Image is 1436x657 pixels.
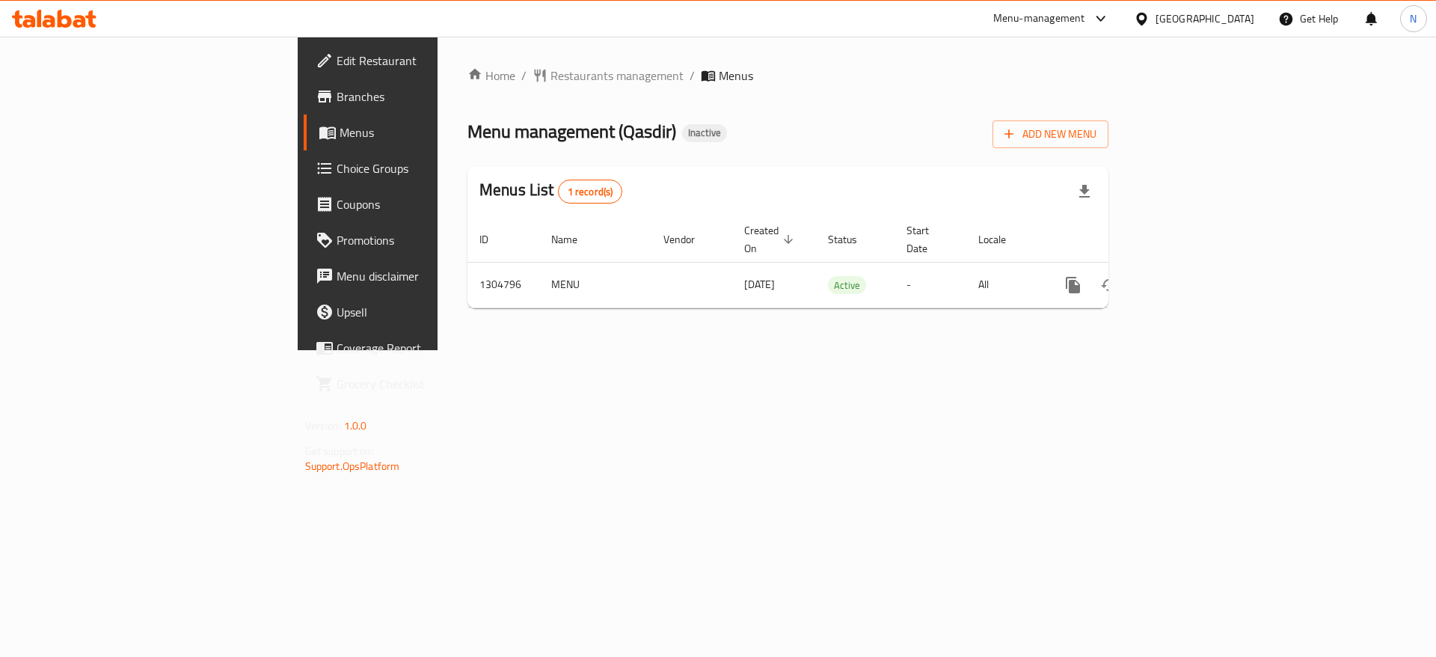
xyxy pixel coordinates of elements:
[340,123,526,141] span: Menus
[1156,10,1254,27] div: [GEOGRAPHIC_DATA]
[304,43,538,79] a: Edit Restaurant
[682,126,727,139] span: Inactive
[304,114,538,150] a: Menus
[828,230,877,248] span: Status
[895,262,966,308] td: -
[304,222,538,258] a: Promotions
[304,294,538,330] a: Upsell
[305,456,400,476] a: Support.OpsPlatform
[663,230,714,248] span: Vendor
[305,441,374,461] span: Get support on:
[337,88,526,106] span: Branches
[558,180,623,204] div: Total records count
[337,303,526,321] span: Upsell
[344,416,367,436] span: 1.0.0
[479,179,622,204] h2: Menus List
[682,124,727,142] div: Inactive
[337,52,526,70] span: Edit Restaurant
[1067,174,1102,210] div: Export file
[550,67,684,85] span: Restaurants management
[744,275,775,294] span: [DATE]
[304,79,538,114] a: Branches
[539,262,651,308] td: MENU
[304,330,538,366] a: Coverage Report
[479,230,508,248] span: ID
[719,67,753,85] span: Menus
[305,416,342,436] span: Version:
[337,195,526,213] span: Coupons
[559,185,622,199] span: 1 record(s)
[337,267,526,285] span: Menu disclaimer
[828,276,866,294] div: Active
[966,262,1043,308] td: All
[467,114,676,148] span: Menu management ( Qasdir )
[337,375,526,393] span: Grocery Checklist
[304,366,538,402] a: Grocery Checklist
[992,120,1108,148] button: Add New Menu
[744,221,798,257] span: Created On
[978,230,1025,248] span: Locale
[304,258,538,294] a: Menu disclaimer
[828,277,866,294] span: Active
[1004,125,1096,144] span: Add New Menu
[467,67,1108,85] nav: breadcrumb
[1055,267,1091,303] button: more
[551,230,597,248] span: Name
[337,339,526,357] span: Coverage Report
[906,221,948,257] span: Start Date
[304,150,538,186] a: Choice Groups
[467,217,1211,308] table: enhanced table
[304,186,538,222] a: Coupons
[337,159,526,177] span: Choice Groups
[1043,217,1211,263] th: Actions
[533,67,684,85] a: Restaurants management
[337,231,526,249] span: Promotions
[690,67,695,85] li: /
[1410,10,1417,27] span: N
[993,10,1085,28] div: Menu-management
